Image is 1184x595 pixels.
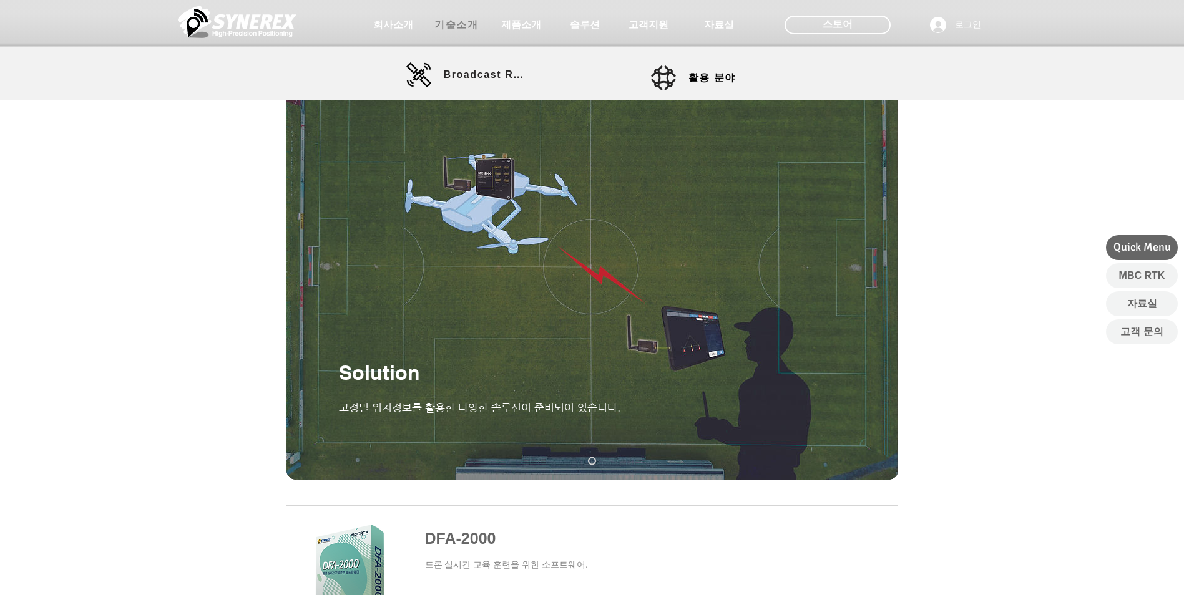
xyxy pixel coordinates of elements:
[426,12,488,37] a: 기술소개
[444,69,528,80] span: Broadcast RTK
[688,72,736,85] span: 활용 분야
[1127,297,1157,311] span: 자료실
[629,19,668,32] span: 고객지원
[1119,269,1165,283] span: MBC RTK
[570,19,600,32] span: 솔루션
[1106,263,1178,288] a: MBC RTK
[951,19,986,31] span: 로그인
[617,12,680,37] a: 고객지원
[362,12,424,37] a: 회사소개
[1106,319,1178,344] a: 고객 문의
[286,81,898,480] img: 대지 2-100.jpg
[1106,291,1178,316] a: 자료실
[785,16,891,34] div: 스토어
[339,401,620,414] span: ​고정밀 위치정보를 활용한 다양한 솔루션이 준비되어 있습니다.
[651,65,763,90] a: 활용 분야
[584,457,601,465] nav: 슬라이드
[490,12,552,37] a: 제품소개
[1120,325,1163,339] span: 고객 문의
[373,19,413,32] span: 회사소개
[1106,235,1178,260] div: Quick Menu
[1113,239,1171,255] span: Quick Menu
[406,62,528,87] a: Broadcast RTK
[554,12,616,37] a: 솔루션
[339,360,420,384] span: Solution
[823,17,853,31] span: 스토어
[178,3,296,41] img: 씨너렉스_White_simbol_대지 1.png
[688,12,750,37] a: 자료실
[588,457,596,465] a: Solution
[1040,541,1184,595] iframe: Wix Chat
[434,19,478,32] span: 기술소개
[704,19,734,32] span: 자료실
[286,81,898,480] div: 슬라이드쇼
[501,19,541,32] span: 제품소개
[921,13,990,37] button: 로그인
